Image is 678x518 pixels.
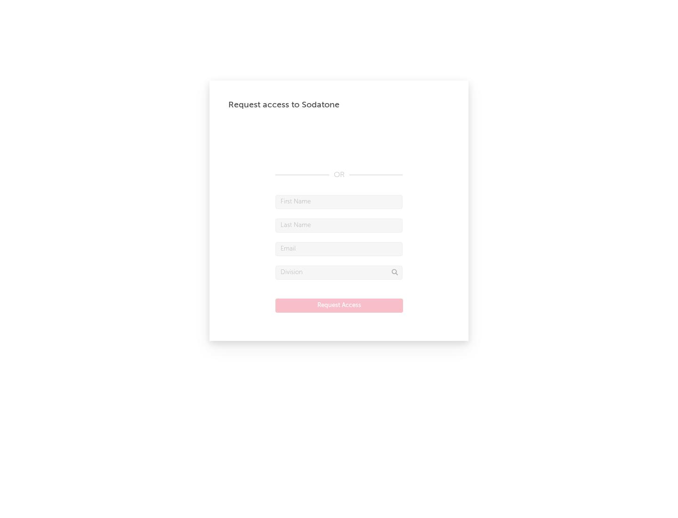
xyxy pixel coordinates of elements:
div: OR [275,170,403,181]
input: Division [275,266,403,280]
input: Email [275,242,403,256]
input: First Name [275,195,403,209]
button: Request Access [275,299,403,313]
input: Last Name [275,219,403,233]
div: Request access to Sodatone [228,99,450,111]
